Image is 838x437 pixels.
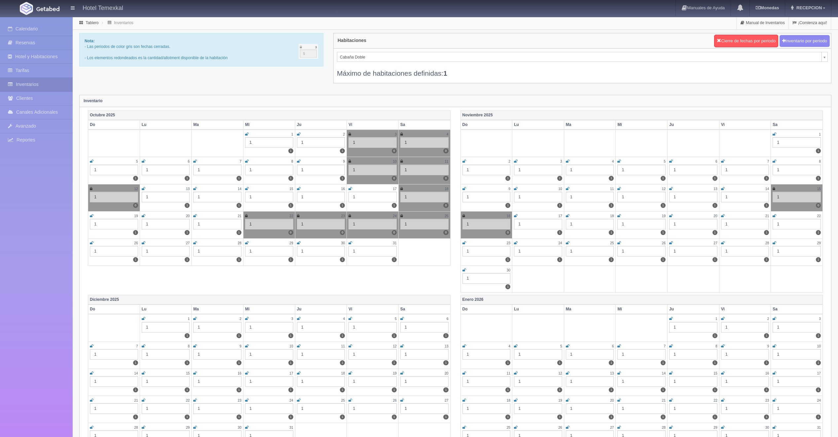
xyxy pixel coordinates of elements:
[400,376,449,387] div: 1
[564,120,616,130] th: Ma
[795,5,822,10] span: RECEPCION
[297,403,345,414] div: 1
[340,230,345,235] label: 0
[337,52,828,62] a: Cabaña Doble
[343,133,345,136] small: 2
[193,376,241,387] div: 1
[245,192,293,202] div: 1
[185,387,190,392] label: 1
[617,349,666,360] div: 1
[764,176,769,181] label: 1
[348,165,397,175] div: 1
[462,376,511,387] div: 1
[114,20,133,25] a: Inventarios
[340,52,819,62] span: Cabaña Doble
[347,120,399,130] th: Vi
[288,333,293,338] label: 1
[297,219,345,229] div: 1
[398,120,450,130] th: Sa
[443,333,448,338] label: 1
[193,349,241,360] div: 1
[566,192,614,202] div: 1
[193,219,241,229] div: 1
[566,376,614,387] div: 1
[237,333,241,338] label: 1
[133,176,138,181] label: 1
[443,148,448,153] label: 0
[566,165,614,175] div: 1
[557,230,562,235] label: 1
[789,17,831,29] a: ¡Comienza aquí!
[348,403,397,414] div: 1
[400,165,449,175] div: 1
[142,219,190,229] div: 1
[340,360,345,365] label: 1
[340,203,345,208] label: 1
[297,376,345,387] div: 1
[462,165,511,175] div: 1
[566,246,614,257] div: 1
[560,160,562,163] small: 3
[610,187,614,191] small: 11
[460,120,512,130] th: Do
[90,165,138,175] div: 1
[721,165,769,175] div: 1
[816,176,821,181] label: 1
[721,246,769,257] div: 1
[245,349,293,360] div: 1
[505,203,510,208] label: 1
[773,349,821,360] div: 1
[185,230,190,235] label: 1
[245,165,293,175] div: 1
[133,230,138,235] label: 1
[90,246,138,257] div: 1
[185,176,190,181] label: 1
[505,415,510,419] label: 1
[392,333,397,338] label: 1
[721,322,769,333] div: 1
[617,192,666,202] div: 1
[773,403,821,414] div: 1
[243,120,295,130] th: Mi
[460,110,823,120] th: Noviembre 2025
[505,230,510,235] label: 0
[400,349,449,360] div: 1
[462,349,511,360] div: 1
[395,133,397,136] small: 3
[86,20,98,25] a: Tablero
[400,322,449,333] div: 1
[392,203,397,208] label: 1
[400,192,449,202] div: 1
[712,360,717,365] label: 1
[819,133,821,136] small: 1
[780,35,830,47] button: Inventario por periodo
[239,160,241,163] small: 7
[338,38,366,43] h4: Habitaciones
[609,230,614,235] label: 1
[773,165,821,175] div: 1
[609,360,614,365] label: 1
[186,187,190,191] small: 13
[764,415,769,419] label: 1
[508,160,510,163] small: 2
[712,203,717,208] label: 1
[291,160,293,163] small: 8
[557,257,562,262] label: 1
[288,203,293,208] label: 1
[297,192,345,202] div: 1
[514,349,562,360] div: 1
[134,187,138,191] small: 12
[400,137,449,148] div: 1
[20,2,33,15] img: Getabed
[557,387,562,392] label: 1
[192,120,243,130] th: Ma
[340,148,345,153] label: 1
[340,333,345,338] label: 1
[505,360,510,365] label: 1
[136,160,138,163] small: 5
[609,203,614,208] label: 1
[505,176,510,181] label: 1
[445,160,448,163] small: 11
[512,120,564,130] th: Lu
[288,387,293,392] label: 1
